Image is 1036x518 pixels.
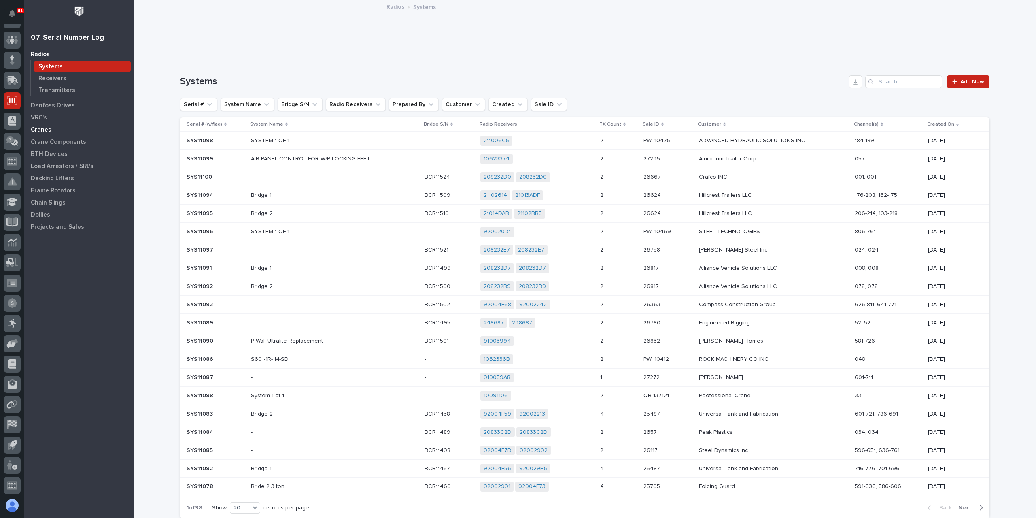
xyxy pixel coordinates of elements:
span: Back [934,504,952,512]
a: 92004F59 [484,411,511,418]
p: SYS11095 [187,209,214,217]
p: records per page [263,505,309,512]
p: 057 [855,156,921,162]
p: Projects and Sales [31,224,84,231]
p: 27245 [643,154,662,162]
p: Show [212,505,227,512]
tr: SYS11092SYS11092 Bridge 2BCR11500BCR11500 208232B9 208232B9 22 2681726817 Alliance Vehicle Soluti... [180,277,989,296]
p: Dollies [31,211,50,219]
p: - [251,374,393,381]
p: TX Count [599,120,621,129]
tr: SYS11078SYS11078 Bride 2 3 tonBCR11460BCR11460 92002991 92004F73 44 2570525705 Folding Guard591-6... [180,477,989,496]
a: 92004F56 [484,465,511,472]
p: BTH Devices [31,151,68,158]
a: 92002991 [484,483,510,490]
p: [DATE] [928,338,977,345]
tr: SYS11086SYS11086 S601-1R-1M-SD-- 1062336B 22 PWI 10412PWI 10412 ROCK MACHINERY CO INC048[DATE] [180,350,989,369]
p: SYS11087 [187,373,215,381]
button: Sale ID [531,98,567,111]
p: Alliance Vehicle Solutions LLC [699,283,841,290]
p: Bridge 2 [251,283,393,290]
tr: SYS11085SYS11085 -BCR11498BCR11498 92004F7D 92002992 22 2611726117 Steel Dynamics Inc596-651, 636... [180,441,989,459]
p: Systems [38,63,63,70]
p: [DATE] [928,483,977,490]
p: Cranes [31,126,51,134]
p: BCR11509 [425,190,452,199]
p: SYS11091 [187,263,214,272]
button: Customer [442,98,485,111]
p: - [425,391,428,399]
p: 2 [600,281,605,290]
p: [PERSON_NAME] Homes [699,338,841,345]
a: Frame Rotators [24,184,134,196]
p: 1 [600,373,604,381]
p: SYS11078 [187,482,215,490]
tr: SYS11088SYS11088 System 1 of 1-- 10091106 22 QB 137121QB 137121 Peofessional Crane33[DATE] [180,386,989,405]
p: [DATE] [928,210,977,217]
tr: SYS11087SYS11087 --- 910059A8 11 2727227272 [PERSON_NAME]601-711[DATE] [180,368,989,386]
a: 92002242 [519,301,547,308]
p: 806-761 [855,228,921,235]
p: Bridge 2 [251,210,393,217]
a: Decking Lifters [24,172,134,184]
p: - [425,136,428,144]
p: - [425,227,428,235]
button: Created [488,98,528,111]
p: Compass Construction Group [699,301,841,308]
p: Crane Components [31,139,86,146]
tr: SYS11093SYS11093 -BCR11502BCR11502 92004F68 92002242 22 2636326363 Compass Construction Group626-... [180,296,989,314]
p: ROCK MACHINERY CO INC [699,356,841,363]
p: [DATE] [928,320,977,326]
p: SYS11083 [187,409,214,418]
button: Radio Receivers [326,98,386,111]
p: 2 [600,172,605,181]
p: [DATE] [928,301,977,308]
tr: SYS11099SYS11099 AIR PANEL CONTROL FOR W/P LOCKING FEET-- 10623374 22 2724527245 Aluminum Trailer... [180,150,989,168]
p: 2 [600,227,605,235]
p: - [425,373,428,381]
p: 2 [600,245,605,254]
a: 92002992 [520,447,548,454]
p: Peak Plastics [699,429,841,436]
p: SYS11086 [187,354,215,363]
a: Load Arrestors / SRL's [24,160,134,172]
p: 4 [600,409,605,418]
p: 001, 001 [855,174,921,181]
a: 211006C5 [484,137,509,144]
button: Bridge S/N [278,98,323,111]
p: Receivers [38,75,66,82]
p: 596-651, 636-761 [855,447,921,454]
p: BCR11524 [425,172,452,181]
p: Universal Tank and Fabrication [699,411,841,418]
a: 20833C2D [520,429,548,436]
button: Notifications [4,5,21,22]
p: 4 [600,482,605,490]
p: AIR PANEL CONTROL FOR W/P LOCKING FEET [251,156,393,162]
p: BCR11501 [425,336,450,345]
p: [DATE] [928,265,977,272]
a: 248687 [484,320,504,326]
a: Systems [31,61,134,72]
p: 2 [600,190,605,199]
a: 208232E7 [484,247,510,254]
a: 21013ADF [515,192,540,199]
p: 601-721, 786-691 [855,411,921,418]
p: SYS11082 [187,464,214,472]
p: Customer [698,120,721,129]
p: 581-726 [855,338,921,345]
tr: SYS11084SYS11084 -BCR11489BCR11489 20833C2D 20833C2D 22 2657126571 Peak Plastics034, 034[DATE] [180,423,989,441]
p: Hillcrest Trailers LLC [699,192,841,199]
a: BTH Devices [24,148,134,160]
p: [DATE] [928,156,977,162]
tr: SYS11090SYS11090 P-Wall Ultralite ReplacementBCR11501BCR11501 91003994 22 2683226832 [PERSON_NAME... [180,332,989,350]
p: S601-1R-1M-SD [251,356,393,363]
p: Sale ID [643,120,659,129]
p: - [425,354,428,363]
p: Bridge 1 [251,192,393,199]
a: Chain Slings [24,196,134,209]
p: 626-811, 641-771 [855,301,921,308]
p: SYS11097 [187,245,215,254]
a: 92004F68 [484,301,511,308]
p: Systems [413,2,436,11]
button: users-avatar [4,497,21,514]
